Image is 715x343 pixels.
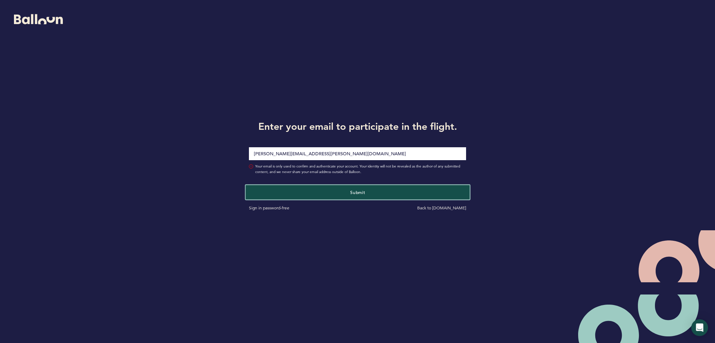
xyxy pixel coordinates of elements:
[245,185,469,199] button: Submit
[691,319,708,336] div: Open Intercom Messenger
[350,189,365,195] span: Submit
[244,119,472,133] h1: Enter your email to participate in the flight.
[249,205,289,210] a: Sign in password-free
[417,205,466,210] a: Back to [DOMAIN_NAME]
[249,147,466,160] input: Email
[255,164,466,175] span: Your email is only used to confirm and authenticate your account. Your identity will not be revea...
